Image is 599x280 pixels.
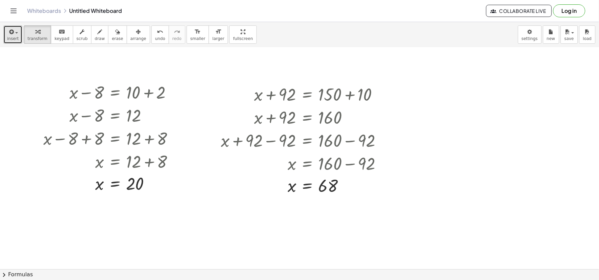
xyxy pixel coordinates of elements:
span: keypad [55,36,69,41]
i: format_size [194,28,201,36]
span: undo [155,36,165,41]
button: save [561,25,578,44]
span: erase [112,36,123,41]
a: Whiteboards [27,7,61,14]
span: load [583,36,592,41]
span: Collaborate Live [492,8,546,14]
button: insert [3,25,22,44]
button: format_sizelarger [209,25,228,44]
span: insert [7,36,19,41]
button: Log in [553,4,585,17]
button: new [543,25,559,44]
button: format_sizesmaller [187,25,209,44]
button: load [579,25,596,44]
span: redo [172,36,182,41]
button: scrub [73,25,91,44]
button: Toggle navigation [8,5,19,16]
span: larger [212,36,224,41]
span: new [547,36,555,41]
button: draw [91,25,109,44]
i: keyboard [59,28,65,36]
button: settings [518,25,542,44]
button: Collaborate Live [486,5,552,17]
button: transform [24,25,51,44]
span: settings [522,36,538,41]
button: fullscreen [229,25,256,44]
span: arrange [130,36,146,41]
span: fullscreen [233,36,253,41]
span: scrub [77,36,88,41]
span: smaller [190,36,205,41]
span: draw [95,36,105,41]
span: transform [27,36,47,41]
span: save [564,36,574,41]
i: redo [174,28,180,36]
button: redoredo [169,25,185,44]
button: undoundo [151,25,169,44]
button: keyboardkeypad [51,25,73,44]
button: erase [108,25,127,44]
i: undo [157,28,163,36]
button: arrange [127,25,150,44]
i: format_size [215,28,222,36]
